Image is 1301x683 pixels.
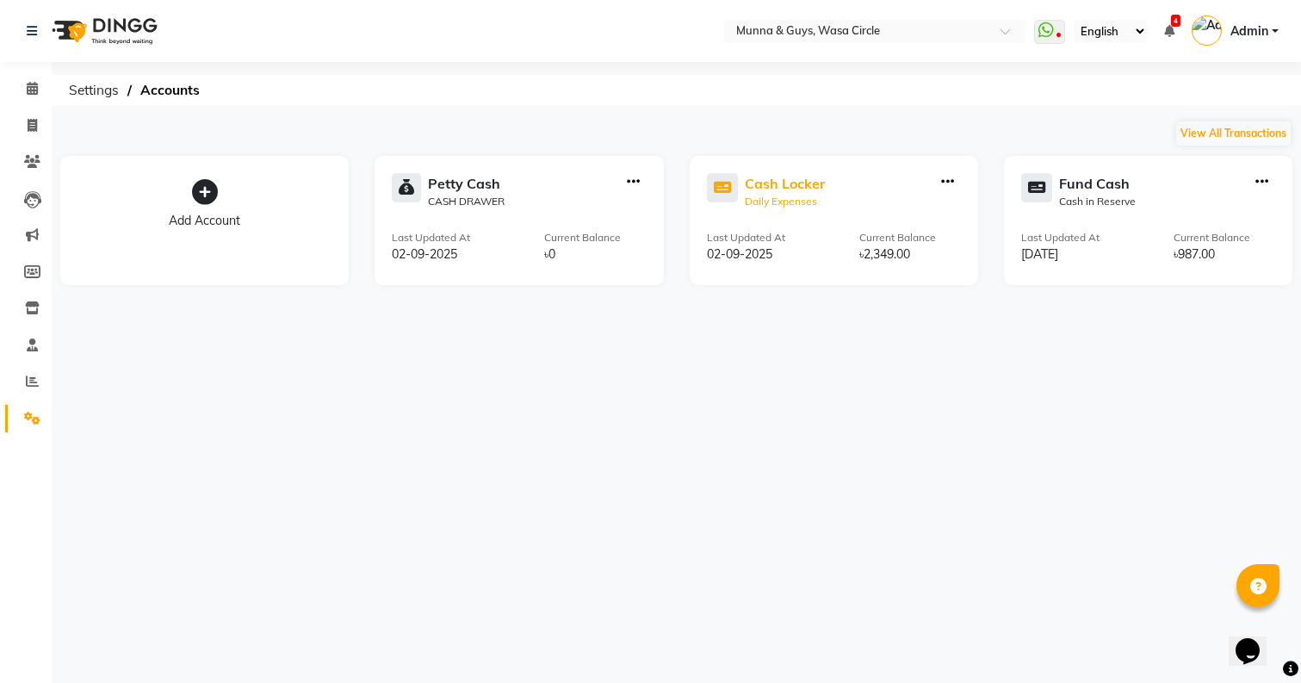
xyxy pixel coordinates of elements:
[1192,16,1222,46] img: Admin
[707,245,785,264] div: 02-09-2025
[132,75,208,106] span: Accounts
[707,230,785,245] div: Last Updated At
[1171,15,1180,27] span: 4
[392,230,470,245] div: Last Updated At
[77,212,331,230] div: Add Account
[544,230,646,245] div: Current Balance
[1059,173,1136,194] div: Fund Cash
[1176,121,1291,146] button: View All Transactions
[544,245,646,264] div: ৳0
[859,230,961,245] div: Current Balance
[1174,230,1275,245] div: Current Balance
[1059,194,1136,209] div: Cash in Reserve
[745,173,825,194] div: Cash Locker
[1229,614,1284,666] iframe: chat widget
[1021,245,1100,264] div: [DATE]
[745,194,825,209] div: Daily Expenses
[1021,230,1100,245] div: Last Updated At
[1230,22,1268,40] span: Admin
[60,75,127,106] span: Settings
[392,245,470,264] div: 02-09-2025
[859,245,961,264] div: ৳2,349.00
[428,194,505,209] div: CASH DRAWER
[44,7,162,55] img: logo
[428,173,505,194] div: Petty Cash
[1174,245,1275,264] div: ৳987.00
[1164,23,1174,39] a: 4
